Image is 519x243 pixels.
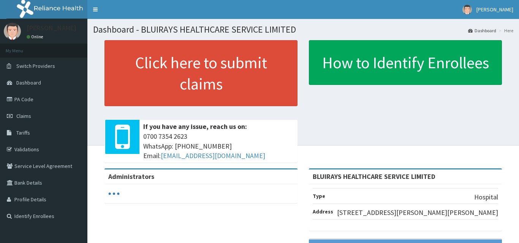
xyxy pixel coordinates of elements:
[468,27,496,34] a: Dashboard
[104,40,297,106] a: Click here to submit claims
[337,208,498,218] p: [STREET_ADDRESS][PERSON_NAME][PERSON_NAME]
[474,192,498,202] p: Hospital
[27,25,76,31] p: [PERSON_NAME]
[161,151,265,160] a: [EMAIL_ADDRESS][DOMAIN_NAME]
[93,25,513,34] h1: Dashboard - BLUIRAYS HEALTHCARE SERVICE LIMITED
[143,122,247,131] b: If you have any issue, reach us on:
[309,40,502,85] a: How to Identify Enrollees
[313,208,333,215] b: Address
[143,132,294,161] span: 0700 7354 2623 WhatsApp: [PHONE_NUMBER] Email:
[476,6,513,13] span: [PERSON_NAME]
[27,34,45,39] a: Online
[497,27,513,34] li: Here
[16,129,30,136] span: Tariffs
[16,113,31,119] span: Claims
[313,172,435,181] strong: BLUIRAYS HEALTHCARE SERVICE LIMITED
[4,23,21,40] img: User Image
[313,193,325,199] b: Type
[108,172,154,181] b: Administrators
[108,188,120,199] svg: audio-loading
[16,63,55,69] span: Switch Providers
[462,5,472,14] img: User Image
[16,79,41,86] span: Dashboard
